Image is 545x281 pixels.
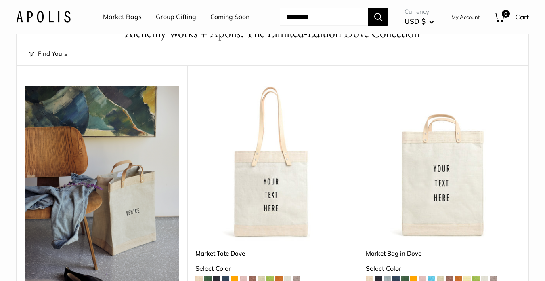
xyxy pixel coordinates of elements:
span: 0 [502,10,510,18]
a: Market Bag in Dove [366,249,520,258]
a: Market Tote Dove [195,249,350,258]
img: Market Bag in Dove [366,86,520,241]
a: Market Bags [103,11,142,23]
span: USD $ [405,17,426,25]
a: My Account [451,12,480,22]
div: Select Color [195,263,350,275]
input: Search... [280,8,368,26]
img: Market Tote Dove [195,86,350,241]
img: Apolis [16,11,71,23]
a: Coming Soon [210,11,249,23]
a: Group Gifting [156,11,196,23]
a: Market Bag in DoveMarket Bag in Dove [366,86,520,241]
a: Market Tote DoveMarket Tote Dove [195,86,350,241]
a: 0 Cart [494,11,529,23]
button: Find Yours [29,48,67,59]
button: Search [368,8,388,26]
span: Cart [515,13,529,21]
span: Currency [405,6,434,17]
div: Select Color [366,263,520,275]
button: USD $ [405,15,434,28]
